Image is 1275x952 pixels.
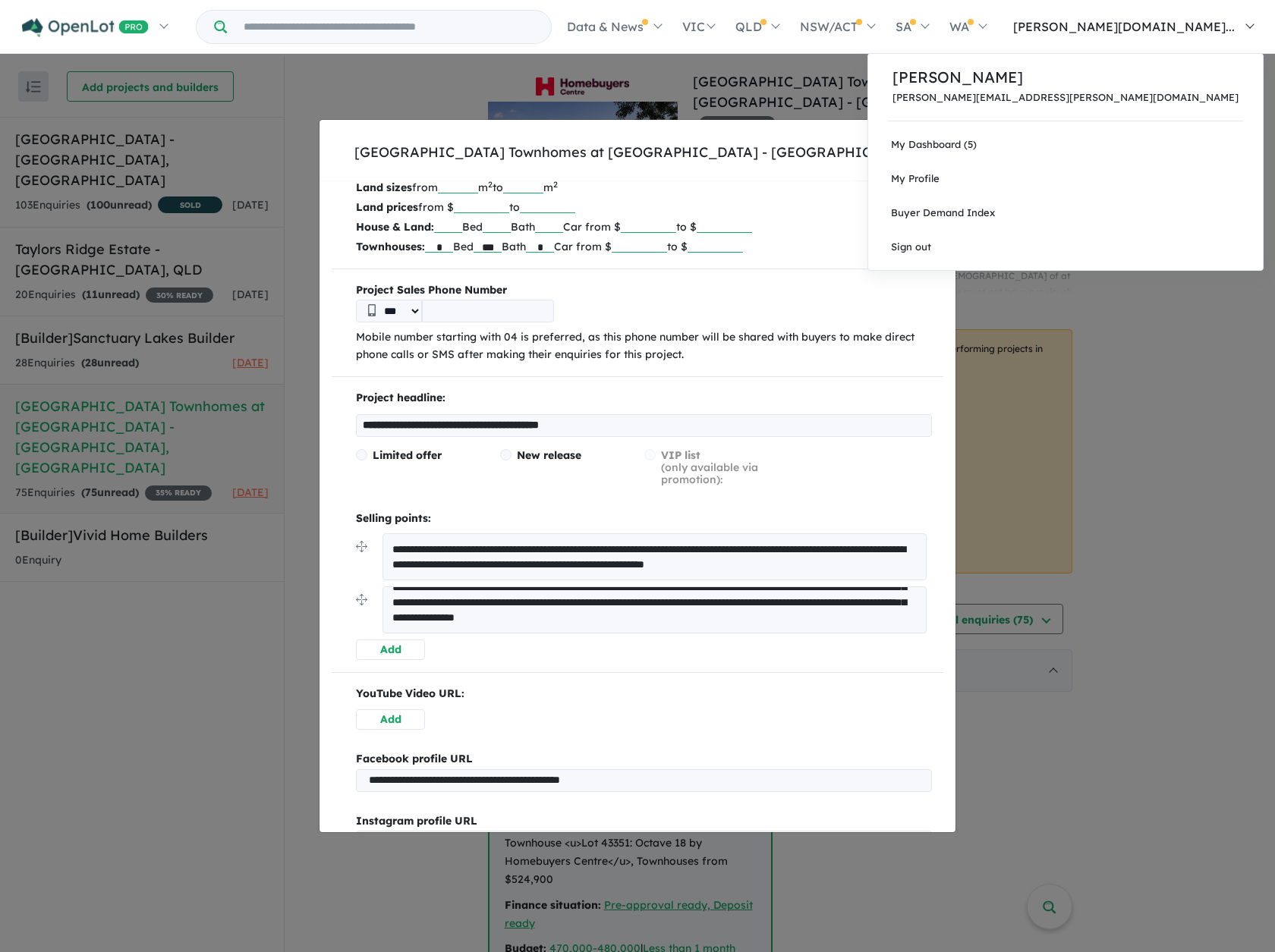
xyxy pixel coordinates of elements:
p: from m to m [356,178,932,197]
b: Facebook profile URL [356,752,473,765]
p: Bed Bath Car from $ to $ [356,237,932,256]
button: Add [356,639,425,660]
a: Sign out [868,230,1263,264]
p: [PERSON_NAME] [892,66,1239,89]
a: My Dashboard (5) [868,127,1263,162]
p: Mobile number starting with 04 is preferred, as this phone number will be shared with buyers to m... [356,328,932,365]
img: Openlot PRO Logo White [22,18,149,37]
span: New release [517,448,581,462]
p: Selling points: [356,510,932,528]
b: Townhouses: [356,240,425,253]
p: from $ to [356,197,932,217]
sup: 2 [553,179,558,190]
span: My Profile [891,172,940,184]
b: House & Land: [356,220,434,234]
div: [GEOGRAPHIC_DATA] Townhomes at [GEOGRAPHIC_DATA] - [GEOGRAPHIC_DATA] [354,143,921,162]
img: drag.svg [356,541,367,552]
span: [PERSON_NAME][DOMAIN_NAME]... [1013,19,1235,34]
input: Try estate name, suburb, builder or developer [230,11,548,43]
button: Add [356,709,425,730]
a: Buyer Demand Index [868,196,1263,230]
img: Phone icon [368,304,376,316]
span: Limited offer [373,448,442,462]
p: Project headline: [356,389,932,407]
b: Project Sales Phone Number [356,281,932,300]
img: drag.svg [356,594,367,605]
b: Land sizes [356,181,412,194]
b: Land prices [356,200,418,214]
b: Instagram profile URL [356,814,477,828]
p: Bed Bath Car from $ to $ [356,217,932,237]
sup: 2 [488,179,493,190]
p: YouTube Video URL: [356,685,932,703]
p: [PERSON_NAME][EMAIL_ADDRESS][PERSON_NAME][DOMAIN_NAME] [892,92,1239,103]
